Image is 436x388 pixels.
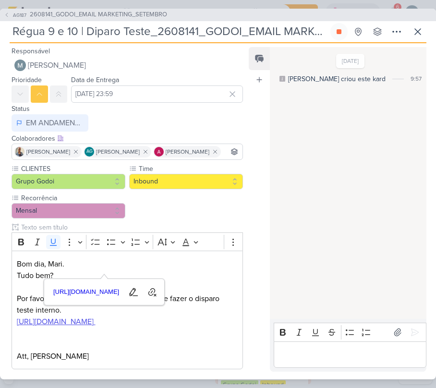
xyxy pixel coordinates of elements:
[50,285,123,300] a: [URL][DOMAIN_NAME]
[15,147,24,157] img: Iara Santos
[12,76,42,84] label: Prioridade
[71,76,119,84] label: Data de Entrega
[85,147,94,157] div: Aline Gimenez Graciano
[19,222,243,232] input: Texto sem título
[71,85,243,103] input: Select a date
[17,258,238,327] p: Bom dia, Mari. Tudo bem? Por favor, montar os emails do Grupo Godoi e fazer o disparo teste interno.
[50,286,122,298] span: [URL][DOMAIN_NAME]
[12,203,125,218] button: Mensal
[26,117,84,129] div: EM ANDAMENTO
[12,114,88,132] button: EM ANDAMENTO
[166,147,209,156] span: [PERSON_NAME]
[14,60,26,71] img: Mariana Amorim
[96,147,140,156] span: [PERSON_NAME]
[288,74,386,84] div: [PERSON_NAME] criou este kard
[154,147,164,157] img: Alessandra Gomes
[138,164,243,174] label: Time
[12,105,30,113] label: Status
[274,323,426,341] div: Editor toolbar
[12,47,50,55] label: Responsável
[12,174,125,189] button: Grupo Godoi
[86,149,93,154] p: AG
[335,28,343,36] div: Parar relógio
[20,164,125,174] label: CLIENTES
[411,74,422,83] div: 9:57
[274,341,426,368] div: Editor editing area: main
[10,23,328,40] input: Kard Sem Título
[28,60,86,71] span: [PERSON_NAME]
[12,57,243,74] button: [PERSON_NAME]
[26,147,70,156] span: [PERSON_NAME]
[17,352,89,361] span: Att, [PERSON_NAME]
[12,133,243,144] div: Colaboradores
[223,146,241,158] input: Buscar
[12,232,243,251] div: Editor toolbar
[17,317,94,327] a: [URL][DOMAIN_NAME]
[129,174,243,189] button: Inbound
[12,251,243,369] div: Editor editing area: main
[20,193,125,203] label: Recorrência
